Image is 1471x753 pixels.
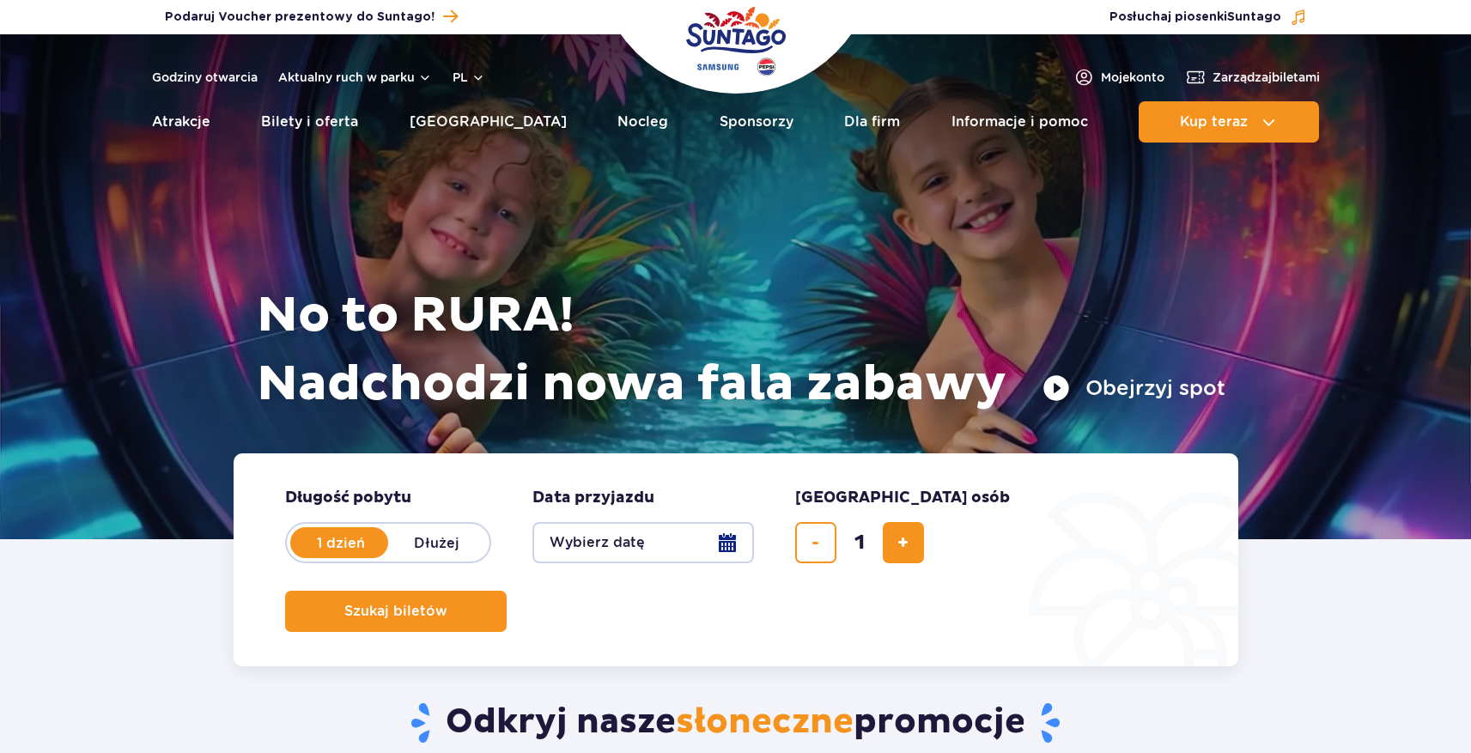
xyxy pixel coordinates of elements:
[951,101,1088,143] a: Informacje i pomoc
[278,70,432,84] button: Aktualny ruch w parku
[1042,374,1225,402] button: Obejrzyj spot
[532,522,754,563] button: Wybierz datę
[1139,101,1319,143] button: Kup teraz
[233,701,1238,745] h2: Odkryj nasze promocje
[1213,69,1320,86] span: Zarządzaj biletami
[1185,67,1320,88] a: Zarządzajbiletami
[152,69,258,86] a: Godziny otwarcia
[883,522,924,563] button: dodaj bilet
[152,101,210,143] a: Atrakcje
[839,522,880,563] input: liczba biletów
[1073,67,1164,88] a: Mojekonto
[1101,69,1164,86] span: Moje konto
[261,101,358,143] a: Bilety i oferta
[720,101,793,143] a: Sponsorzy
[844,101,900,143] a: Dla firm
[344,604,447,619] span: Szukaj biletów
[285,488,411,508] span: Długość pobytu
[410,101,567,143] a: [GEOGRAPHIC_DATA]
[165,9,435,26] span: Podaruj Voucher prezentowy do Suntago!
[234,453,1238,666] form: Planowanie wizyty w Park of Poland
[795,522,836,563] button: usuń bilet
[257,282,1225,419] h1: No to RURA! Nadchodzi nowa fala zabawy
[795,488,1010,508] span: [GEOGRAPHIC_DATA] osób
[165,5,458,28] a: Podaruj Voucher prezentowy do Suntago!
[388,525,486,561] label: Dłużej
[1227,11,1281,23] span: Suntago
[292,525,390,561] label: 1 dzień
[676,701,854,744] span: słoneczne
[453,69,485,86] button: pl
[1180,114,1248,130] span: Kup teraz
[532,488,654,508] span: Data przyjazdu
[285,591,507,632] button: Szukaj biletów
[1109,9,1281,26] span: Posłuchaj piosenki
[617,101,668,143] a: Nocleg
[1109,9,1307,26] button: Posłuchaj piosenkiSuntago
